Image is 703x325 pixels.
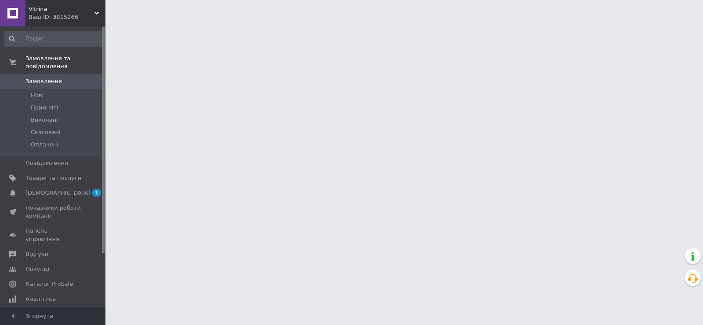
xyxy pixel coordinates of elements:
[29,13,105,21] div: Ваш ID: 3815266
[25,265,49,273] span: Покупці
[25,77,62,85] span: Замовлення
[31,128,61,136] span: Скасовані
[25,250,48,258] span: Відгуки
[25,174,81,182] span: Товари та послуги
[31,116,58,124] span: Виконані
[25,55,105,70] span: Замовлення та повідомлення
[31,91,43,99] span: Нові
[25,159,68,167] span: Повідомлення
[25,189,91,197] span: [DEMOGRAPHIC_DATA]
[31,104,58,112] span: Прийняті
[31,141,58,149] span: Оплачені
[25,227,81,243] span: Панель управління
[25,204,81,220] span: Показники роботи компанії
[29,5,94,13] span: Vitrina
[25,280,73,288] span: Каталог ProSale
[25,295,56,303] span: Аналітика
[4,31,104,47] input: Пошук
[92,189,101,197] span: 1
